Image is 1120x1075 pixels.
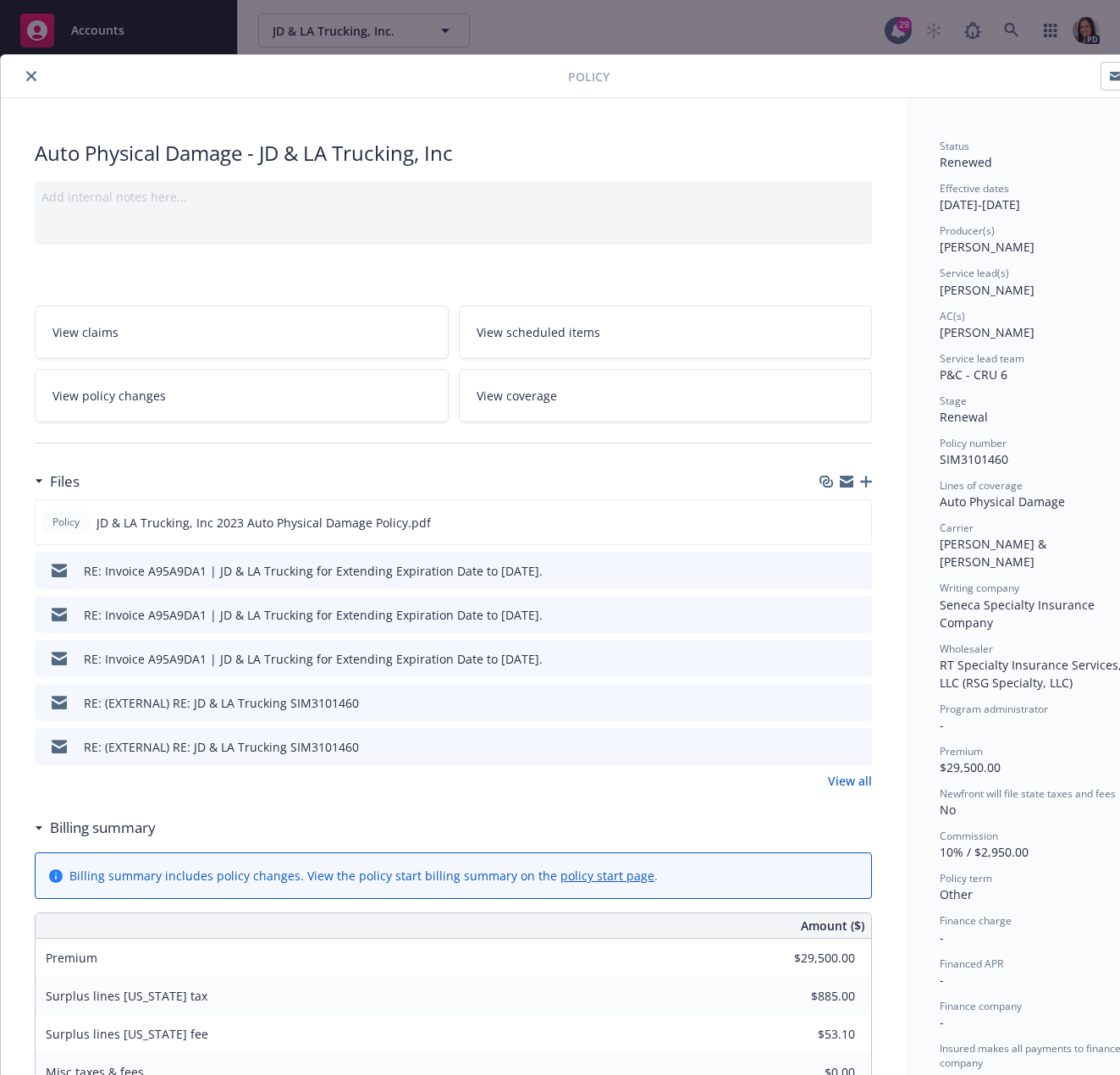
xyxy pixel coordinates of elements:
div: RE: Invoice A95A9DA1 | JD & LA Trucking for Extending Expiration Date to [DATE]. [84,650,543,668]
a: policy start page [560,868,654,884]
div: Billing summary includes policy changes. View the policy start billing summary on the . [69,867,658,885]
span: Policy term [940,871,992,885]
span: Financed APR [940,956,1003,971]
span: View claims [52,323,119,341]
span: Program administrator [940,702,1048,716]
h3: Billing summary [50,817,156,839]
span: SIM3101460 [940,451,1008,467]
span: Seneca Specialty Insurance Company [940,597,1098,631]
div: Auto Physical Damage - JD & LA Trucking, Inc [35,139,872,168]
button: preview file [850,694,865,712]
span: Policy number [940,436,1007,450]
span: Renewal [940,409,988,425]
span: Producer(s) [940,223,995,238]
span: Carrier [940,521,974,535]
span: - [940,972,944,988]
span: $29,500.00 [940,759,1001,775]
span: JD & LA Trucking, Inc 2023 Auto Physical Damage Policy.pdf [97,514,431,532]
button: preview file [849,514,864,532]
span: Policy [49,515,83,530]
span: Amount ($) [801,917,864,934]
input: 0.00 [755,945,865,971]
a: View all [828,772,872,790]
span: [PERSON_NAME] [940,282,1034,298]
button: download file [823,650,836,668]
input: 0.00 [755,1022,865,1047]
span: Surplus lines [US_STATE] tax [46,988,207,1004]
button: download file [823,738,836,756]
span: View policy changes [52,387,166,405]
div: RE: Invoice A95A9DA1 | JD & LA Trucking for Extending Expiration Date to [DATE]. [84,562,543,580]
button: download file [823,562,836,580]
span: View scheduled items [477,323,600,341]
span: 10% / $2,950.00 [940,844,1029,860]
div: RE: (EXTERNAL) RE: JD & LA Trucking SIM3101460 [84,694,359,712]
span: Finance charge [940,913,1012,928]
span: [PERSON_NAME] [940,324,1034,340]
span: [PERSON_NAME] & [PERSON_NAME] [940,536,1050,570]
span: [PERSON_NAME] [940,239,1034,255]
button: download file [823,694,836,712]
span: Finance company [940,999,1022,1013]
div: RE: Invoice A95A9DA1 | JD & LA Trucking for Extending Expiration Date to [DATE]. [84,606,543,624]
button: preview file [850,606,865,624]
span: Service lead team [940,351,1024,366]
span: Other [940,886,973,902]
span: Status [940,139,969,153]
div: Billing summary [35,817,156,839]
a: View claims [35,306,449,359]
span: No [940,802,956,818]
span: Premium [940,744,983,758]
span: - [940,1014,944,1030]
span: Commission [940,829,998,843]
button: download file [822,514,836,532]
a: View coverage [459,369,873,422]
span: - [940,717,944,733]
span: Newfront will file state taxes and fees [940,786,1116,801]
button: download file [823,606,836,624]
span: Policy [568,68,610,85]
span: Surplus lines [US_STATE] fee [46,1026,208,1042]
span: Service lead(s) [940,266,1009,280]
span: - [940,929,944,945]
button: close [21,66,41,86]
span: Writing company [940,581,1019,595]
span: Wholesaler [940,642,993,656]
span: AC(s) [940,309,965,323]
input: 0.00 [755,984,865,1009]
button: preview file [850,562,865,580]
a: View scheduled items [459,306,873,359]
div: RE: (EXTERNAL) RE: JD & LA Trucking SIM3101460 [84,738,359,756]
div: Add internal notes here... [41,188,865,206]
button: preview file [850,738,865,756]
span: Lines of coverage [940,478,1023,493]
span: Effective dates [940,181,1009,196]
h3: Files [50,471,80,493]
span: Renewed [940,154,992,170]
span: View coverage [477,387,557,405]
span: Stage [940,394,967,408]
button: preview file [850,650,865,668]
span: P&C - CRU 6 [940,367,1007,383]
span: Premium [46,950,97,966]
div: Files [35,471,80,493]
a: View policy changes [35,369,449,422]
